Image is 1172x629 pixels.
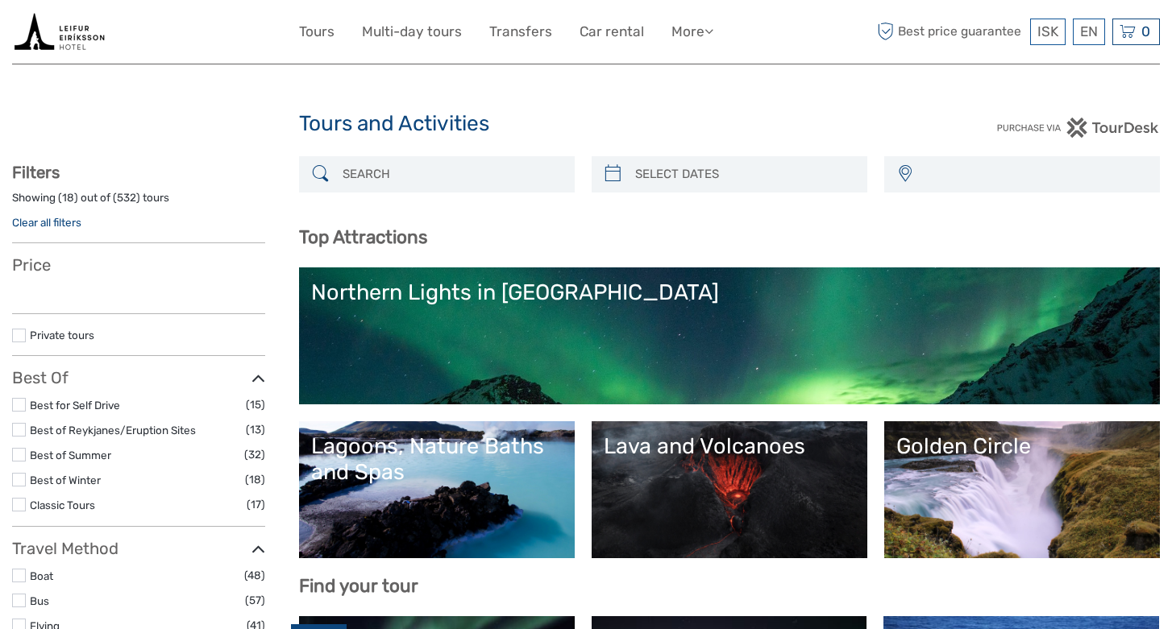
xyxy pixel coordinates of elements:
input: SELECT DATES [629,160,859,188]
b: Find your tour [299,575,418,597]
div: Lava and Volcanoes [604,433,855,459]
a: Best of Summer [30,449,111,461]
a: Northern Lights in [GEOGRAPHIC_DATA] [311,279,1148,392]
a: Clear all filters [12,216,81,229]
a: Best for Self Drive [30,399,120,412]
div: Showing ( ) out of ( ) tours [12,190,265,215]
a: Lagoons, Nature Baths and Spas [311,433,563,546]
h3: Best Of [12,368,265,387]
label: 18 [62,190,74,205]
a: Boat [30,569,53,582]
div: EN [1073,19,1105,45]
a: Best of Reykjanes/Eruption Sites [30,424,196,437]
a: Bus [30,594,49,607]
h3: Travel Method [12,539,265,558]
span: (17) [247,495,265,514]
label: 532 [117,190,136,205]
span: (32) [244,445,265,464]
span: 0 [1139,23,1153,39]
span: (48) [244,566,265,585]
span: (18) [245,470,265,489]
div: Golden Circle [896,433,1148,459]
a: More [671,20,713,43]
a: Best of Winter [30,474,101,486]
span: (57) [245,591,265,610]
div: Northern Lights in [GEOGRAPHIC_DATA] [311,279,1148,305]
span: (13) [246,420,265,439]
input: SEARCH [336,160,567,188]
a: Car rental [580,20,644,43]
a: Multi-day tours [362,20,462,43]
img: PurchaseViaTourDesk.png [996,118,1160,138]
b: Top Attractions [299,226,427,248]
strong: Filters [12,163,60,182]
span: ISK [1037,23,1058,39]
a: Tours [299,20,335,43]
span: Best price guarantee [873,19,1026,45]
a: Golden Circle [896,433,1148,546]
a: Lava and Volcanoes [604,433,855,546]
span: (15) [246,395,265,414]
div: Lagoons, Nature Baths and Spas [311,433,563,486]
h3: Price [12,255,265,275]
a: Private tours [30,329,94,341]
a: Transfers [489,20,552,43]
a: Classic Tours [30,499,95,511]
img: Book tours and activities with live availability from the tour operators in Iceland that we have ... [12,12,106,52]
h1: Tours and Activities [299,111,873,137]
